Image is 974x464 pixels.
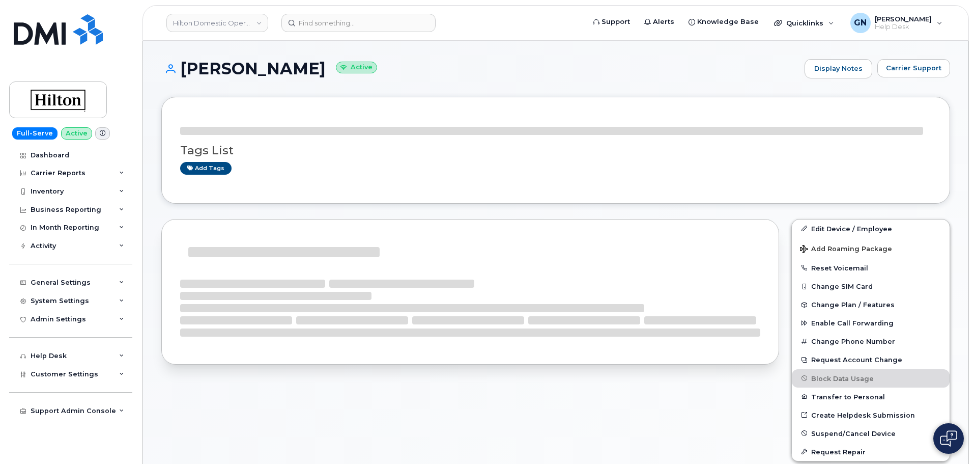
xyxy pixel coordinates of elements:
button: Suspend/Cancel Device [792,424,950,443]
button: Block Data Usage [792,369,950,388]
button: Request Account Change [792,350,950,369]
a: Display Notes [805,59,872,78]
span: Enable Call Forwarding [811,319,894,327]
a: Add tags [180,162,232,175]
button: Add Roaming Package [792,238,950,259]
button: Change SIM Card [792,277,950,295]
button: Change Phone Number [792,332,950,350]
span: Suspend/Cancel Device [811,429,896,437]
a: Edit Device / Employee [792,220,950,238]
button: Enable Call Forwarding [792,314,950,332]
a: Create Helpdesk Submission [792,406,950,424]
button: Request Repair [792,443,950,461]
button: Change Plan / Features [792,295,950,314]
span: Change Plan / Features [811,301,895,309]
h3: Tags List [180,144,931,157]
button: Reset Voicemail [792,259,950,277]
h1: [PERSON_NAME] [161,60,799,77]
img: Open chat [940,430,957,447]
span: Carrier Support [886,63,941,73]
button: Carrier Support [877,59,950,77]
small: Active [336,62,377,73]
button: Transfer to Personal [792,388,950,406]
span: Add Roaming Package [800,245,892,255]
